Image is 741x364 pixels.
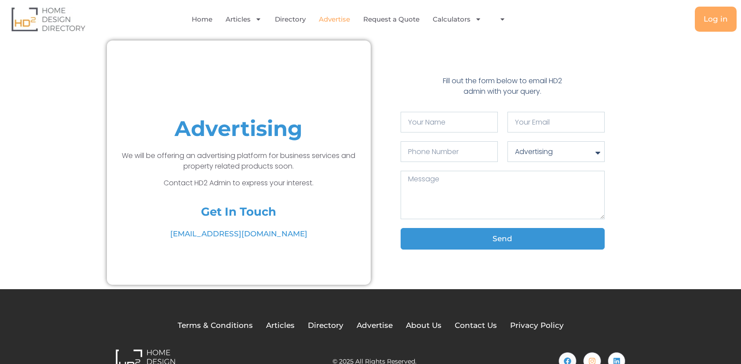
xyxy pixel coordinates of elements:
[455,320,497,331] a: Contact Us
[226,9,262,29] a: Articles
[401,141,498,162] input: Only numbers and phone characters (#, -, *, etc) are accepted.
[704,15,728,23] span: Log in
[111,115,366,142] h1: Advertising
[111,228,366,240] a: [EMAIL_ADDRESS][DOMAIN_NAME]
[401,228,605,250] button: Send
[401,112,498,132] input: Your Name
[308,320,343,331] a: Directory
[406,320,442,331] a: About Us
[319,9,350,29] a: Advertise
[178,320,253,331] a: Terms & Conditions
[363,9,420,29] a: Request a Quote
[170,228,307,240] span: [EMAIL_ADDRESS][DOMAIN_NAME]
[493,235,512,243] span: Send
[266,320,295,331] a: Articles
[433,9,482,29] a: Calculators
[275,9,306,29] a: Directory
[357,320,393,331] a: Advertise
[111,178,366,188] p: Contact HD2 Admin to express your interest.
[111,151,366,172] p: We will be offering an advertising platform for business services and property related products s...
[192,9,212,29] a: Home
[201,204,276,220] h4: Get In Touch
[510,320,564,331] a: Privacy Policy
[151,9,554,29] nav: Menu
[401,112,605,258] form: Contact Form
[695,7,737,32] a: Log in
[507,112,605,132] input: Your Email
[439,76,566,97] p: Fill out the form below to email HD2 admin with your query.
